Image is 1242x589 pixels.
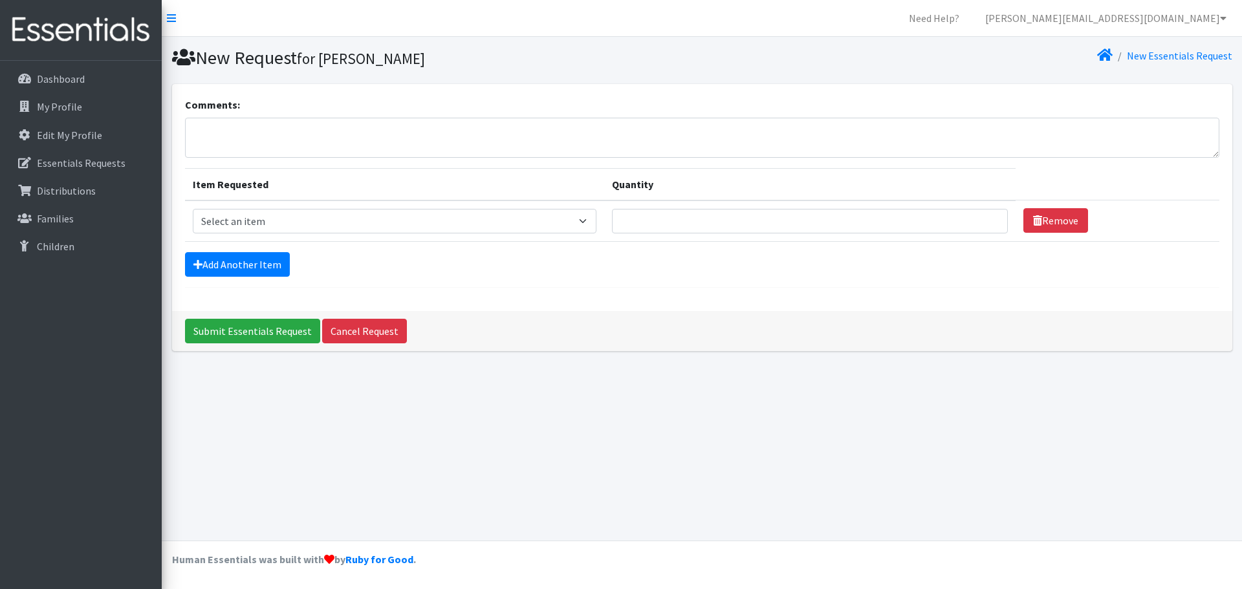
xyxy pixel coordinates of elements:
[185,319,320,343] input: Submit Essentials Request
[5,66,157,92] a: Dashboard
[899,5,970,31] a: Need Help?
[37,72,85,85] p: Dashboard
[37,240,74,253] p: Children
[5,178,157,204] a: Distributions
[604,168,1016,200] th: Quantity
[322,319,407,343] a: Cancel Request
[5,122,157,148] a: Edit My Profile
[297,49,425,68] small: for [PERSON_NAME]
[37,184,96,197] p: Distributions
[5,233,157,259] a: Children
[1127,49,1232,62] a: New Essentials Request
[185,97,240,112] label: Comments:
[345,553,413,566] a: Ruby for Good
[37,156,125,169] p: Essentials Requests
[37,100,82,113] p: My Profile
[172,47,697,69] h1: New Request
[185,168,605,200] th: Item Requested
[5,8,157,52] img: HumanEssentials
[37,212,74,225] p: Families
[172,553,416,566] strong: Human Essentials was built with by .
[1023,208,1088,233] a: Remove
[5,150,157,176] a: Essentials Requests
[185,252,290,277] a: Add Another Item
[5,94,157,120] a: My Profile
[5,206,157,231] a: Families
[975,5,1237,31] a: [PERSON_NAME][EMAIL_ADDRESS][DOMAIN_NAME]
[37,129,102,142] p: Edit My Profile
